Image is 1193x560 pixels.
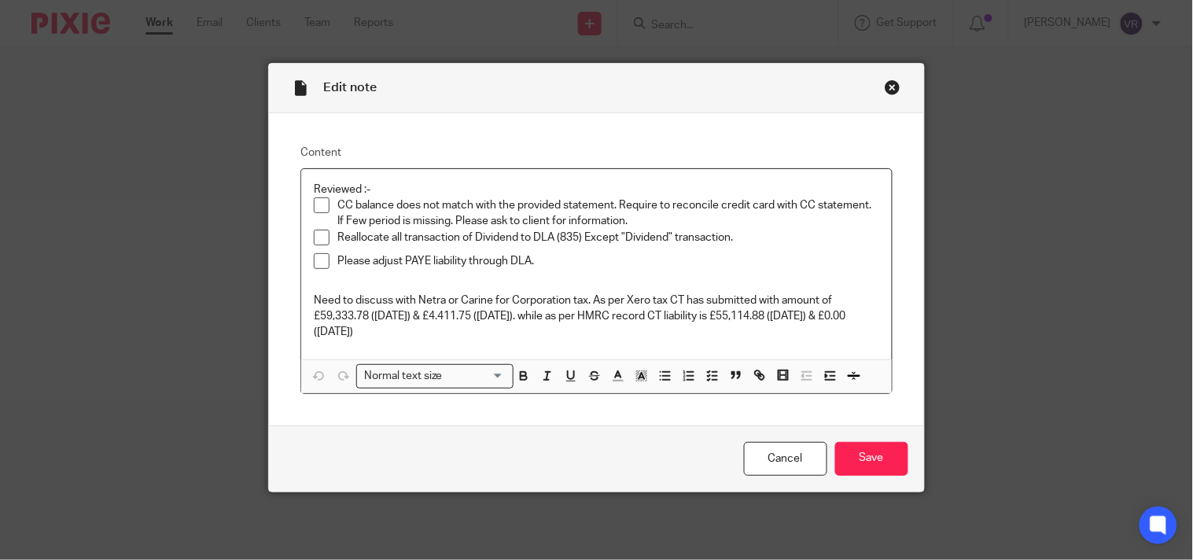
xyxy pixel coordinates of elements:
[744,442,827,476] a: Cancel
[360,368,446,385] span: Normal text size
[323,81,377,94] span: Edit note
[300,145,892,160] label: Content
[885,79,900,95] div: Close this dialog window
[337,253,878,269] p: Please adjust PAYE liability through DLA.
[835,442,908,476] input: Save
[314,182,878,197] p: Reviewed :-
[447,368,504,385] input: Search for option
[356,364,514,389] div: Search for option
[314,293,878,341] p: Need to discuss with Netra or Carine for Corporation tax. As per Xero tax CT has submitted with a...
[337,197,878,230] p: CC balance does not match with the provided statement. Require to reconcile credit card with CC s...
[337,230,878,245] p: Reallocate all transaction of Dividend to DLA (835) Except "Dividend" transaction.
